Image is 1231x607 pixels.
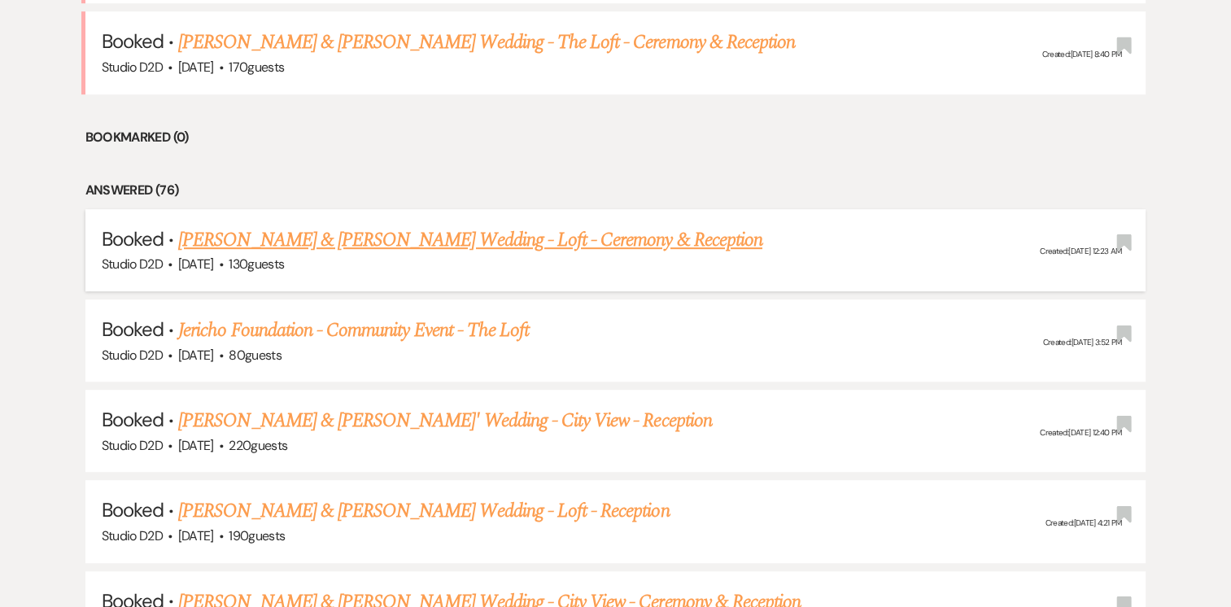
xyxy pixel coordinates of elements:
[178,255,214,273] span: [DATE]
[178,28,795,57] a: [PERSON_NAME] & [PERSON_NAME] Wedding - The Loft - Ceremony & Reception
[102,347,164,364] span: Studio D2D
[102,437,164,454] span: Studio D2D
[178,316,529,345] a: Jericho Foundation - Community Event - The Loft
[102,317,164,342] span: Booked
[1045,517,1121,528] span: Created: [DATE] 4:21 PM
[1040,247,1121,257] span: Created: [DATE] 12:23 AM
[85,180,1146,201] li: Answered (76)
[178,225,762,255] a: [PERSON_NAME] & [PERSON_NAME] Wedding - Loft - Ceremony & Reception
[102,527,164,544] span: Studio D2D
[102,226,164,251] span: Booked
[85,127,1146,148] li: Bookmarked (0)
[102,407,164,432] span: Booked
[178,437,214,454] span: [DATE]
[178,496,669,526] a: [PERSON_NAME] & [PERSON_NAME] Wedding - Loft - Reception
[178,59,214,76] span: [DATE]
[1042,337,1121,347] span: Created: [DATE] 3:52 PM
[178,347,214,364] span: [DATE]
[102,28,164,54] span: Booked
[102,59,164,76] span: Studio D2D
[229,347,282,364] span: 80 guests
[229,59,284,76] span: 170 guests
[178,406,711,435] a: [PERSON_NAME] & [PERSON_NAME]' Wedding - City View - Reception
[229,255,284,273] span: 130 guests
[1041,49,1121,59] span: Created: [DATE] 8:40 PM
[229,437,287,454] span: 220 guests
[102,255,164,273] span: Studio D2D
[229,527,285,544] span: 190 guests
[178,527,214,544] span: [DATE]
[1040,427,1121,438] span: Created: [DATE] 12:40 PM
[102,497,164,522] span: Booked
